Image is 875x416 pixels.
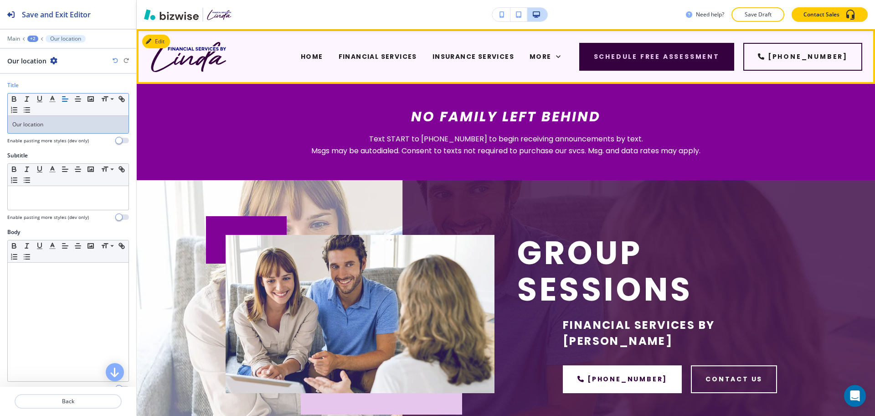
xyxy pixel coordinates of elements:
[50,36,81,42] p: Our location
[144,9,199,20] img: Bizwise Logo
[731,7,784,22] button: Save Draft
[563,365,682,393] a: [PHONE_NUMBER]
[7,228,20,236] h2: Body
[411,107,601,126] em: No Family Left Behind
[530,52,561,62] div: More
[142,35,170,48] button: Edit
[517,235,786,308] p: Group Sessions
[191,133,820,145] p: Text START to [PHONE_NUMBER] to begin receiving announcements by text.
[7,214,89,221] h4: Enable pasting more styles (dev only)
[339,52,417,62] span: FINANCIAL SERVICES
[191,145,820,157] p: Msgs may be autodialed. Consent to texts not required to purchase our svcs. Msg. and data rates m...
[7,385,89,392] h4: Enable pasting more styles (dev only)
[7,151,28,160] h2: Subtitle
[150,37,227,75] img: Financial Services By Linda
[7,81,19,89] h2: Title
[12,120,124,129] p: Our location
[696,10,724,19] h3: Need help?
[7,56,46,66] h2: Our location
[530,52,551,62] span: More
[15,394,122,409] button: Back
[46,35,86,42] button: Our location
[207,9,232,21] img: Your Logo
[743,43,862,71] a: [PHONE_NUMBER]
[15,397,121,406] p: Back
[432,52,514,62] span: INSURANCE SERVICES
[792,7,868,22] button: Contact Sales
[803,10,839,19] p: Contact Sales
[226,235,494,393] img: 43526fbf060d370949314a6e662680f5.webp
[27,36,38,42] button: +2
[22,9,91,20] h2: Save and Exit Editor
[743,10,772,19] p: Save Draft
[7,36,20,42] button: Main
[301,52,323,62] span: HOME
[7,137,89,144] h4: Enable pasting more styles (dev only)
[579,43,734,71] button: Schedule Free Assessment
[563,317,786,349] p: Financial Services By [PERSON_NAME]
[691,365,777,393] button: contact us
[844,385,866,407] div: Open Intercom Messenger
